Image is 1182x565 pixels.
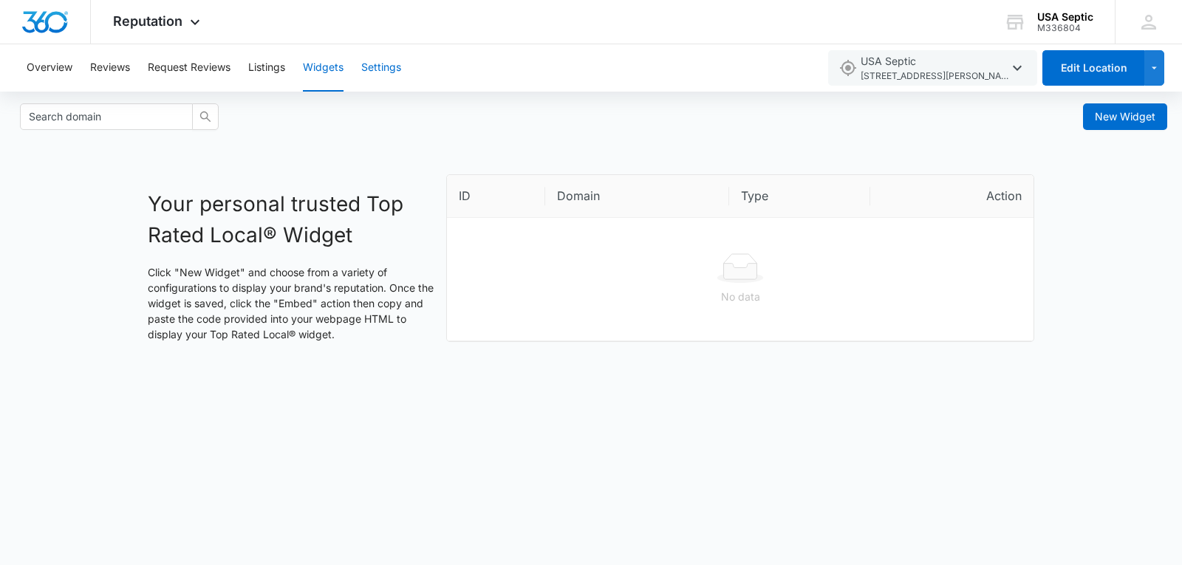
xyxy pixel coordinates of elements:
[361,44,401,92] button: Settings
[27,44,72,92] button: Overview
[828,50,1037,86] button: USA Septic[STREET_ADDRESS][PERSON_NAME],[GEOGRAPHIC_DATA],CA
[1037,23,1093,33] div: account id
[113,13,182,29] span: Reputation
[148,188,437,250] h1: Your personal trusted Top Rated Local® Widget
[447,175,545,218] th: ID
[1083,103,1167,130] button: New Widget
[1042,50,1144,86] button: Edit Location
[148,44,230,92] button: Request Reviews
[729,175,870,218] th: Type
[459,289,1022,305] div: No data
[870,175,1034,218] th: Action
[193,111,218,123] span: search
[192,103,219,130] button: search
[1037,11,1093,23] div: account name
[303,44,344,92] button: Widgets
[1095,109,1155,125] span: New Widget
[20,103,193,130] input: Search domain
[545,175,729,218] th: Domain
[861,69,1008,83] span: [STREET_ADDRESS][PERSON_NAME] , [GEOGRAPHIC_DATA] , CA
[148,264,437,342] p: Click "New Widget" and choose from a variety of configurations to display your brand's reputation...
[248,44,285,92] button: Listings
[90,44,130,92] button: Reviews
[861,53,1008,83] span: USA Septic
